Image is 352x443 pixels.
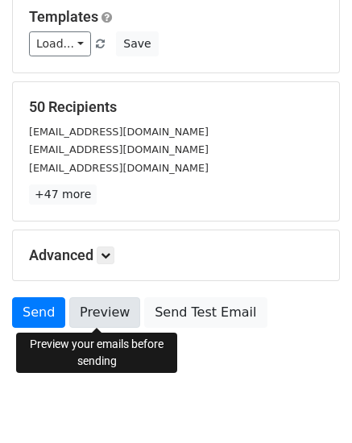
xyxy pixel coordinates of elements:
[29,126,209,138] small: [EMAIL_ADDRESS][DOMAIN_NAME]
[29,8,98,25] a: Templates
[271,366,352,443] iframe: Chat Widget
[29,184,97,205] a: +47 more
[12,297,65,328] a: Send
[16,333,177,373] div: Preview your emails before sending
[29,246,323,264] h5: Advanced
[116,31,158,56] button: Save
[29,98,323,116] h5: 50 Recipients
[69,297,140,328] a: Preview
[29,143,209,155] small: [EMAIL_ADDRESS][DOMAIN_NAME]
[144,297,267,328] a: Send Test Email
[271,366,352,443] div: Widget de chat
[29,162,209,174] small: [EMAIL_ADDRESS][DOMAIN_NAME]
[29,31,91,56] a: Load...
